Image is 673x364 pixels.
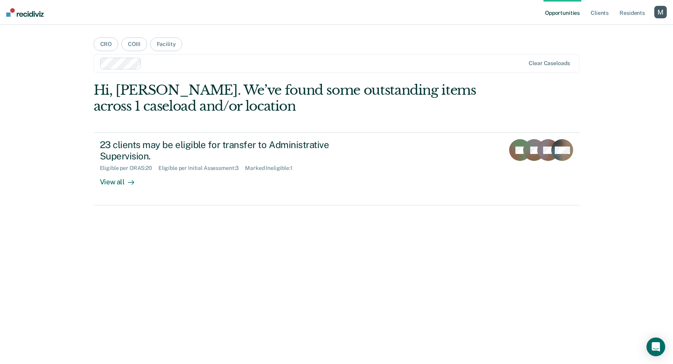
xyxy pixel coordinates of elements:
div: Marked Ineligible : 1 [245,165,298,171]
div: Eligible per Initial Assessment : 3 [158,165,245,171]
img: Recidiviz [6,8,44,17]
div: View all [100,171,144,187]
button: CRO [94,37,119,51]
button: COIII [121,37,147,51]
div: Clear caseloads [529,60,570,67]
div: 23 clients may be eligible for transfer to Administrative Supervision. [100,139,374,162]
div: Hi, [PERSON_NAME]. We’ve found some outstanding items across 1 caseload and/or location [94,82,483,114]
div: Eligible per ORAS : 20 [100,165,158,171]
button: Facility [150,37,183,51]
a: 23 clients may be eligible for transfer to Administrative Supervision.Eligible per ORAS:20Eligibl... [94,133,580,205]
div: Open Intercom Messenger [646,337,665,356]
